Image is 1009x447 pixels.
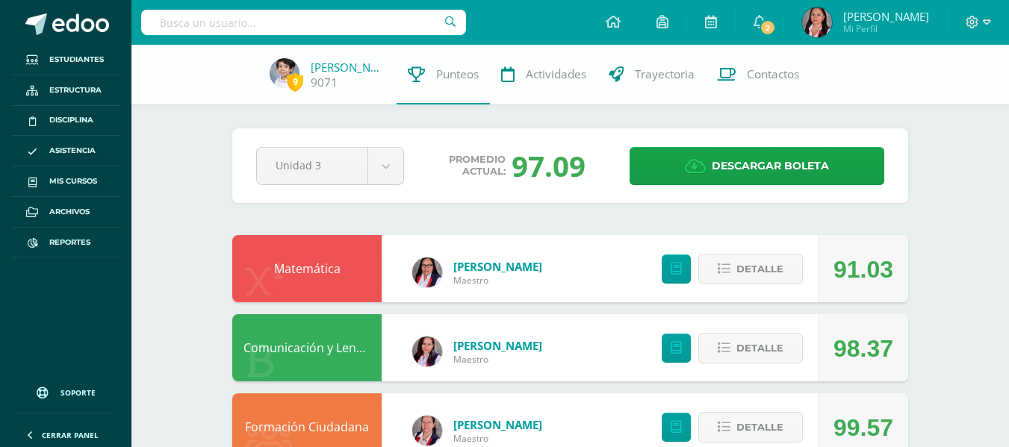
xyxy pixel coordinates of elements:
[257,148,403,184] a: Unidad 3
[747,66,799,82] span: Contactos
[232,235,382,302] div: Matemática
[49,175,97,187] span: Mis cursos
[412,337,442,366] img: df939a46c583c422a194ea10106e58b9.png
[311,60,385,75] a: [PERSON_NAME]
[706,45,810,104] a: Contactos
[412,257,442,287] img: ef353081b966db44c16f5b0b40b680c1.png
[802,7,832,37] img: 316256233fc5d05bd520c6ab6e96bb4a.png
[630,147,884,185] a: Descargar boleta
[760,19,776,36] span: 2
[698,333,803,363] button: Detalle
[453,259,542,274] a: [PERSON_NAME]
[141,10,466,35] input: Busca un usuario...
[736,255,783,283] span: Detalle
[833,315,893,382] div: 98.37
[453,338,542,353] a: [PERSON_NAME]
[49,84,102,96] span: Estructura
[512,146,586,185] div: 97.09
[635,66,695,82] span: Trayectoria
[712,148,829,184] span: Descargar boleta
[245,419,369,435] a: Formación Ciudadana
[49,114,93,126] span: Disciplina
[243,340,387,356] a: Comunicación y Lenguaje
[274,260,341,277] a: Matemática
[736,334,783,362] span: Detalle
[60,387,96,398] span: Soporte
[453,432,542,445] span: Maestro
[526,66,586,82] span: Actividades
[698,412,803,443] button: Detalle
[12,75,119,106] a: Estructura
[42,430,99,440] span: Cerrar panel
[12,136,119,166] a: Asistencia
[12,45,119,75] a: Estudiantes
[449,154,506,178] span: Promedio actual:
[453,274,542,287] span: Maestro
[49,145,96,157] span: Asistencia
[843,9,929,24] span: [PERSON_NAME]
[18,372,114,409] a: Soporte
[12,197,119,228] a: Archivos
[453,417,542,432] a: [PERSON_NAME]
[436,66,479,82] span: Punteos
[736,413,783,441] span: Detalle
[698,254,803,284] button: Detalle
[49,206,90,218] span: Archivos
[311,75,338,90] a: 9071
[12,106,119,137] a: Disciplina
[843,22,929,35] span: Mi Perfil
[490,45,597,104] a: Actividades
[49,54,104,66] span: Estudiantes
[453,353,542,366] span: Maestro
[49,237,90,248] span: Reportes
[12,166,119,197] a: Mis cursos
[287,72,303,91] span: 9
[397,45,490,104] a: Punteos
[12,228,119,258] a: Reportes
[232,314,382,381] div: Comunicación y Lenguaje
[833,236,893,303] div: 91.03
[412,416,442,446] img: 20a437314bcbc0e2530bde3bd763025c.png
[276,148,349,183] span: Unidad 3
[270,58,299,88] img: 4e54e8b556ffabd6e0dfc168d448ce22.png
[597,45,706,104] a: Trayectoria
